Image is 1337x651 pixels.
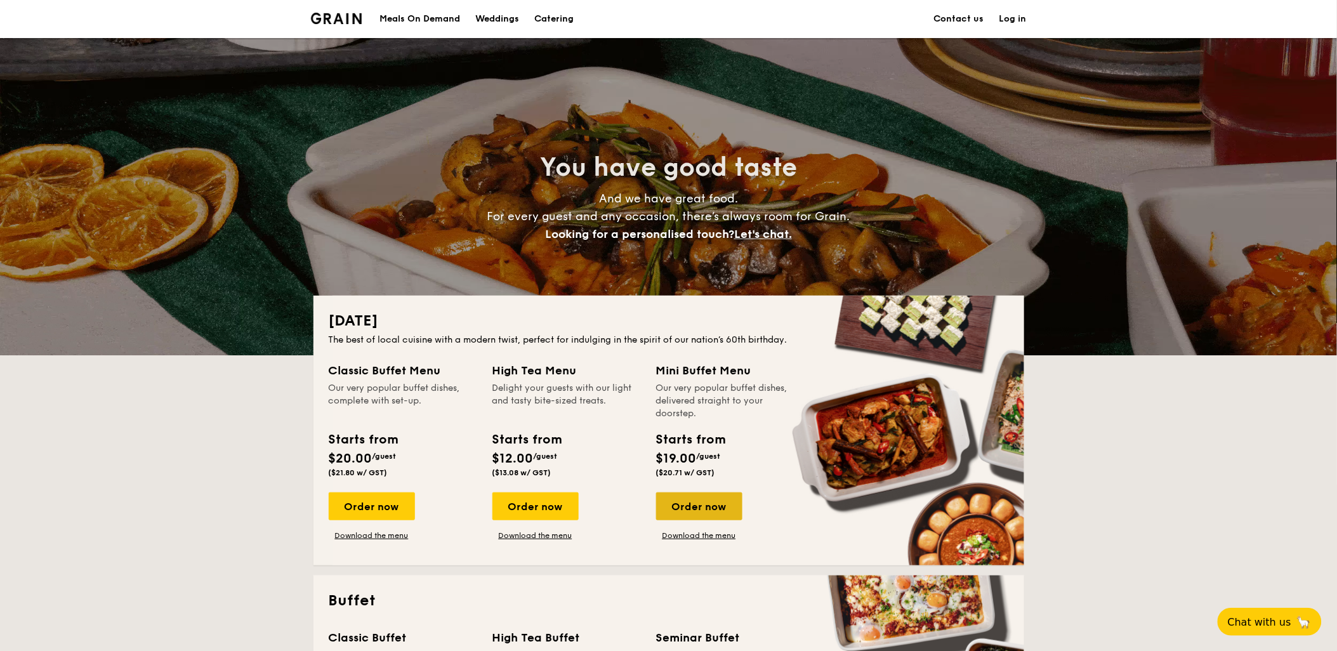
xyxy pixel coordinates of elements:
div: Seminar Buffet [656,629,805,647]
span: Looking for a personalised touch? [545,227,734,241]
img: Grain [311,13,362,24]
div: Mini Buffet Menu [656,362,805,379]
h2: [DATE] [329,311,1009,331]
a: Download the menu [329,530,415,541]
span: ($20.71 w/ GST) [656,468,715,477]
div: Classic Buffet [329,629,477,647]
div: The best of local cuisine with a modern twist, perfect for indulging in the spirit of our nation’... [329,334,1009,346]
span: $20.00 [329,451,372,466]
a: Logotype [311,13,362,24]
span: /guest [372,452,397,461]
h2: Buffet [329,591,1009,611]
div: High Tea Menu [492,362,641,379]
div: Classic Buffet Menu [329,362,477,379]
div: Order now [656,492,742,520]
div: Starts from [656,430,725,449]
div: Delight your guests with our light and tasty bite-sized treats. [492,382,641,420]
div: Our very popular buffet dishes, complete with set-up. [329,382,477,420]
div: Starts from [492,430,562,449]
div: High Tea Buffet [492,629,641,647]
span: And we have great food. For every guest and any occasion, there’s always room for Grain. [487,192,850,241]
a: Download the menu [656,530,742,541]
span: You have good taste [540,152,797,183]
span: $19.00 [656,451,697,466]
a: Download the menu [492,530,579,541]
div: Order now [329,492,415,520]
span: $12.00 [492,451,534,466]
div: Starts from [329,430,398,449]
span: /guest [534,452,558,461]
div: Order now [492,492,579,520]
span: /guest [697,452,721,461]
span: ($21.80 w/ GST) [329,468,388,477]
span: ($13.08 w/ GST) [492,468,551,477]
button: Chat with us🦙 [1218,608,1322,636]
span: 🦙 [1296,615,1312,629]
span: Let's chat. [734,227,792,241]
div: Our very popular buffet dishes, delivered straight to your doorstep. [656,382,805,420]
span: Chat with us [1228,616,1291,628]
